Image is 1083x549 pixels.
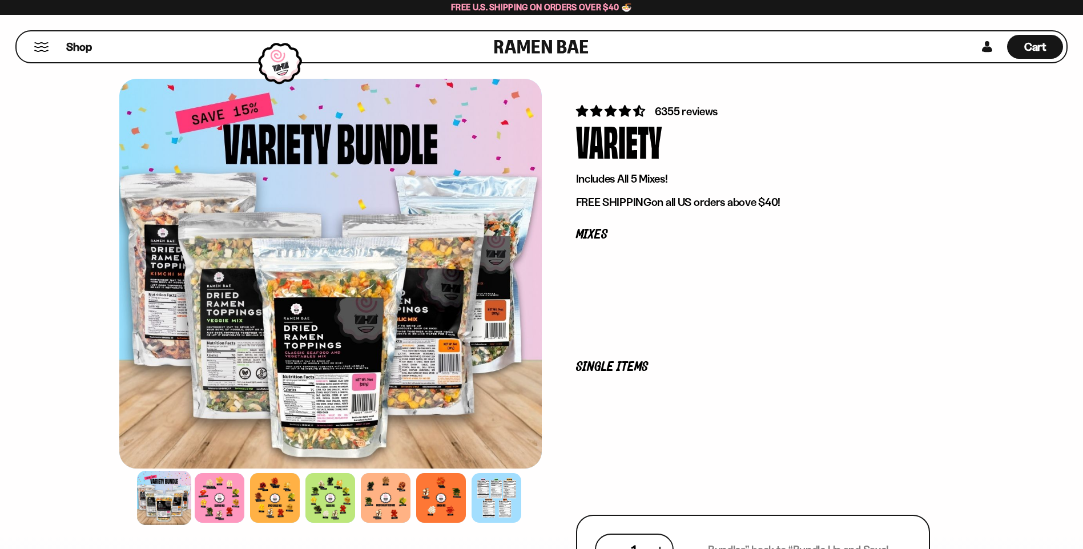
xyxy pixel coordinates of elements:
strong: FREE SHIPPING [576,195,651,209]
span: 6355 reviews [655,104,718,118]
button: Mobile Menu Trigger [34,42,49,52]
p: Mixes [576,229,930,240]
p: Single Items [576,362,930,373]
p: Includes All 5 Mixes! [576,172,930,186]
span: Shop [66,39,92,55]
a: Shop [66,35,92,59]
div: Cart [1007,31,1063,62]
div: Variety [576,119,662,162]
span: 4.63 stars [576,104,647,118]
span: Cart [1024,40,1046,54]
p: on all US orders above $40! [576,195,930,209]
span: Free U.S. Shipping on Orders over $40 🍜 [451,2,632,13]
